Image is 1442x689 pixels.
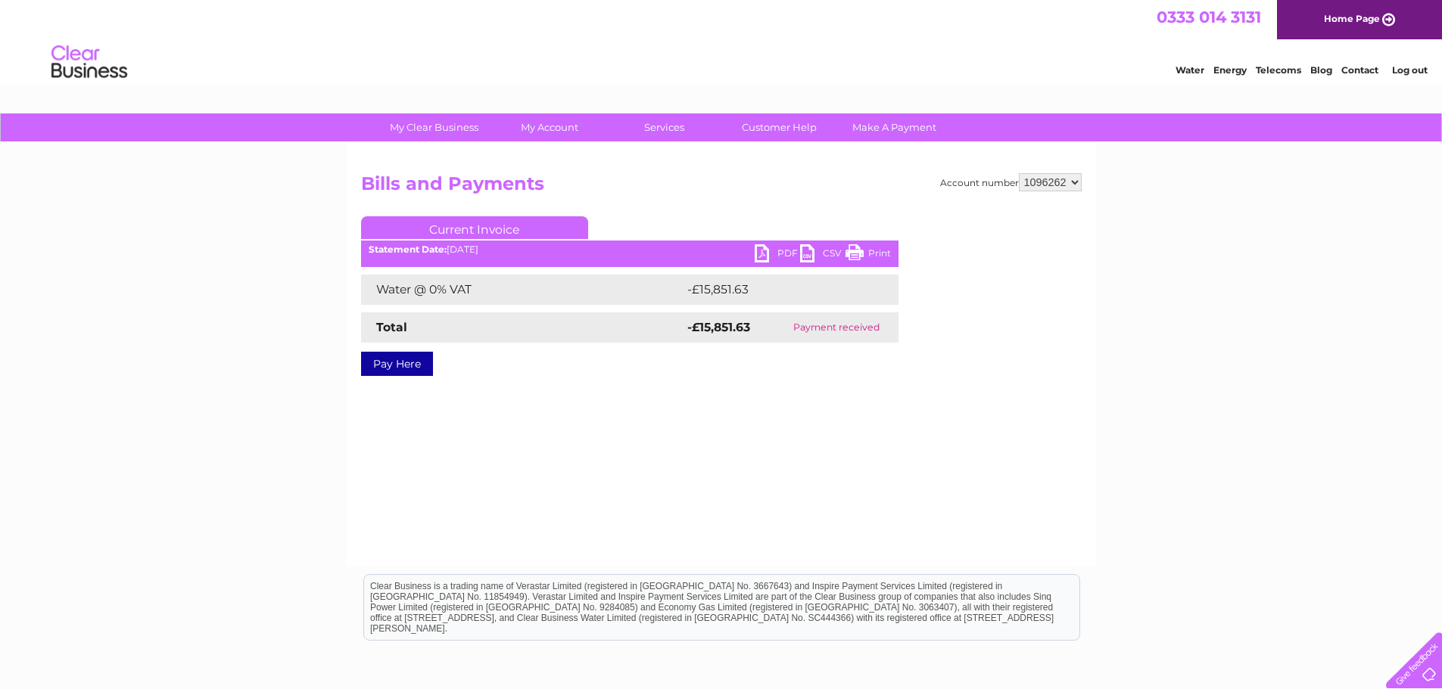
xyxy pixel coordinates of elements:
[717,113,842,141] a: Customer Help
[361,275,684,305] td: Water @ 0% VAT
[1256,64,1301,76] a: Telecoms
[1157,8,1261,26] a: 0333 014 3131
[1213,64,1247,76] a: Energy
[846,244,891,266] a: Print
[602,113,727,141] a: Services
[51,39,128,85] img: logo.png
[372,113,497,141] a: My Clear Business
[775,312,898,343] td: Payment received
[684,275,877,305] td: -£15,851.63
[1310,64,1332,76] a: Blog
[832,113,957,141] a: Make A Payment
[1176,64,1204,76] a: Water
[369,244,447,255] b: Statement Date:
[364,8,1079,73] div: Clear Business is a trading name of Verastar Limited (registered in [GEOGRAPHIC_DATA] No. 3667643...
[940,173,1082,191] div: Account number
[361,244,899,255] div: [DATE]
[376,320,407,334] strong: Total
[1392,64,1428,76] a: Log out
[487,113,612,141] a: My Account
[755,244,800,266] a: PDF
[361,352,433,376] a: Pay Here
[1341,64,1378,76] a: Contact
[800,244,846,266] a: CSV
[361,173,1082,202] h2: Bills and Payments
[361,216,588,239] a: Current Invoice
[687,320,750,334] strong: -£15,851.63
